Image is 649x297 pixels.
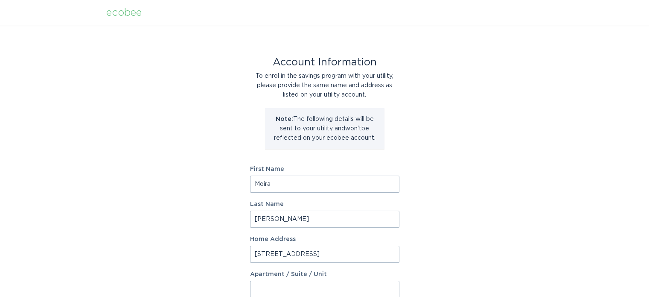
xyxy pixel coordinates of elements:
strong: Note: [276,116,293,122]
div: ecobee [106,8,142,18]
label: Apartment / Suite / Unit [250,271,399,277]
label: Last Name [250,201,399,207]
label: Home Address [250,236,399,242]
div: Account Information [250,58,399,67]
p: The following details will be sent to your utility and won't be reflected on your ecobee account. [271,115,378,143]
label: First Name [250,166,399,172]
div: To enrol in the savings program with your utility, please provide the same name and address as li... [250,71,399,100]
